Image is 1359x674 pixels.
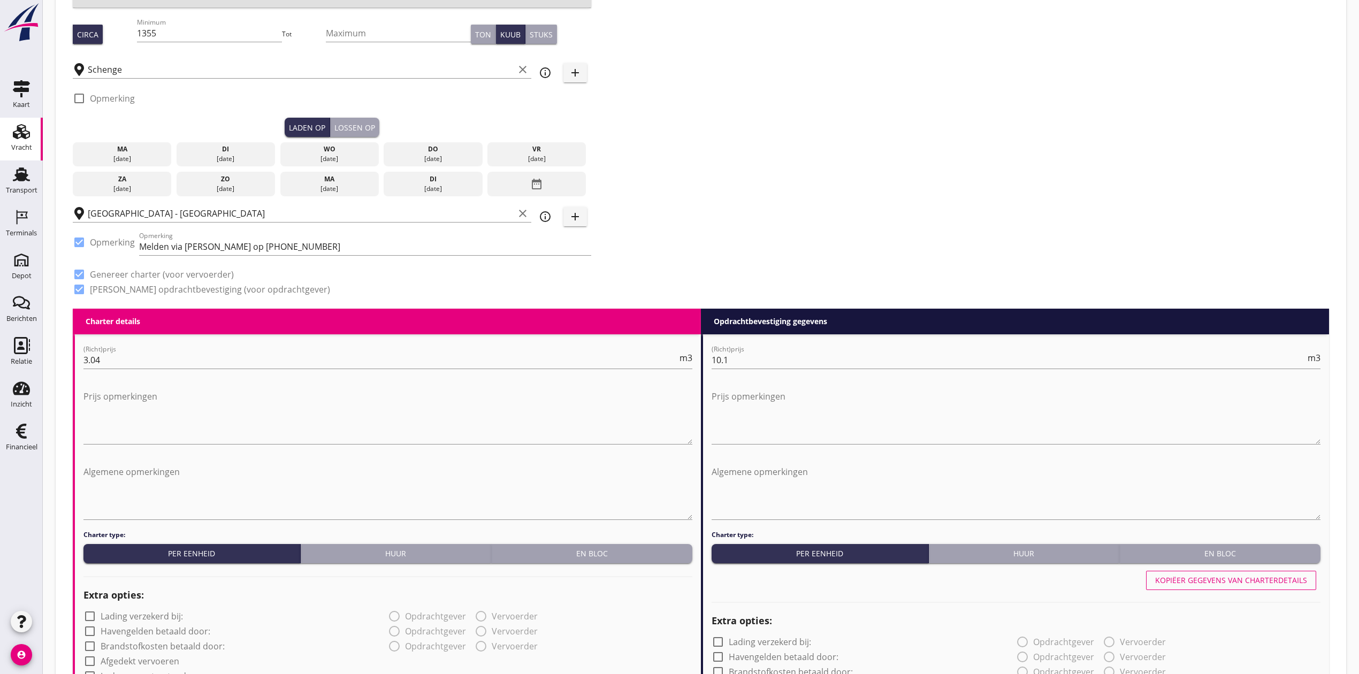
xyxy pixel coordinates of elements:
[712,463,1320,519] textarea: Algemene opmerkingen
[83,544,301,563] button: Per eenheid
[2,3,41,42] img: logo-small.a267ee39.svg
[73,25,103,44] button: Circa
[500,29,521,40] div: Kuub
[6,187,37,194] div: Transport
[101,611,183,622] label: Lading verzekerd bij:
[490,154,584,164] div: [DATE]
[83,463,692,519] textarea: Algemene opmerkingen
[490,144,584,154] div: vr
[475,29,491,40] div: Ton
[1146,571,1316,590] button: Kopiëer gegevens van charterdetails
[90,284,330,295] label: [PERSON_NAME] opdrachtbevestiging (voor opdrachtgever)
[83,388,692,444] textarea: Prijs opmerkingen
[75,174,169,184] div: za
[301,544,492,563] button: Huur
[90,269,234,280] label: Genereer charter (voor vervoerder)
[101,626,210,637] label: Havengelden betaald door:
[88,548,296,559] div: Per eenheid
[88,61,514,78] input: Laadplaats
[386,184,480,194] div: [DATE]
[283,184,376,194] div: [DATE]
[283,144,376,154] div: wo
[539,66,552,79] i: info_outline
[516,207,529,220] i: clear
[11,358,32,365] div: Relatie
[83,530,692,540] h4: Charter type:
[334,122,375,133] div: Lossen op
[285,118,330,137] button: Laden op
[305,548,487,559] div: Huur
[495,548,688,559] div: En bloc
[326,25,471,42] input: Maximum
[716,548,924,559] div: Per eenheid
[90,237,135,248] label: Opmerking
[13,101,30,108] div: Kaart
[729,637,811,647] label: Lading verzekerd bij:
[386,144,480,154] div: do
[75,144,169,154] div: ma
[569,66,582,79] i: add
[179,144,273,154] div: di
[569,210,582,223] i: add
[83,588,692,602] h2: Extra opties:
[101,656,179,667] label: Afgedekt vervoeren
[88,205,514,222] input: Losplaats
[289,122,325,133] div: Laden op
[139,238,591,255] input: Opmerking
[516,63,529,76] i: clear
[75,184,169,194] div: [DATE]
[83,351,677,369] input: (Richt)prijs
[179,184,273,194] div: [DATE]
[179,174,273,184] div: zo
[283,154,376,164] div: [DATE]
[929,544,1120,563] button: Huur
[471,25,496,44] button: Ton
[330,118,379,137] button: Lossen op
[6,443,37,450] div: Financieel
[12,272,32,279] div: Depot
[6,315,37,322] div: Berichten
[1119,544,1320,563] button: En bloc
[179,154,273,164] div: [DATE]
[712,351,1305,369] input: (Richt)prijs
[77,29,98,40] div: Circa
[496,25,525,44] button: Kuub
[101,641,225,652] label: Brandstofkosten betaald door:
[386,174,480,184] div: di
[1308,354,1320,362] span: m3
[11,144,32,151] div: Vracht
[525,25,557,44] button: Stuks
[491,544,692,563] button: En bloc
[6,229,37,236] div: Terminals
[283,174,376,184] div: ma
[712,530,1320,540] h4: Charter type:
[712,614,1320,628] h2: Extra opties:
[729,652,838,662] label: Havengelden betaald door:
[712,544,929,563] button: Per eenheid
[539,210,552,223] i: info_outline
[530,174,543,194] i: date_range
[386,154,480,164] div: [DATE]
[282,29,326,39] div: Tot
[679,354,692,362] span: m3
[11,644,32,665] i: account_circle
[530,29,553,40] div: Stuks
[712,388,1320,444] textarea: Prijs opmerkingen
[1124,548,1316,559] div: En bloc
[75,154,169,164] div: [DATE]
[933,548,1115,559] div: Huur
[90,93,135,104] label: Opmerking
[11,401,32,408] div: Inzicht
[137,25,283,42] input: Minimum
[1155,575,1307,586] div: Kopiëer gegevens van charterdetails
